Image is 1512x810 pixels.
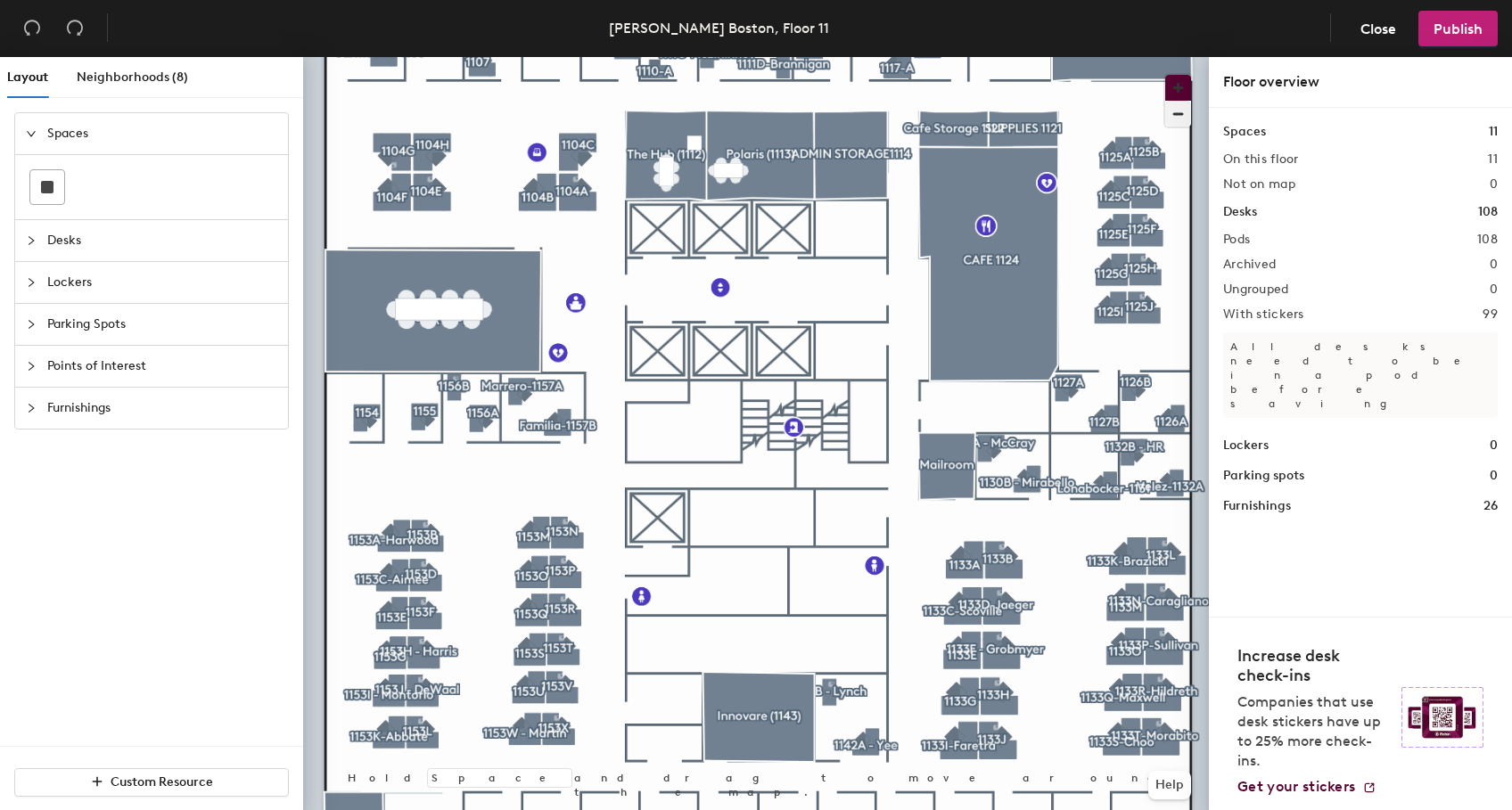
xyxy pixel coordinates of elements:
[1490,282,1498,297] h2: 0
[1223,307,1304,322] h2: With stickers
[1490,258,1498,272] h2: 0
[14,768,289,797] button: Custom Resource
[1223,177,1295,192] h2: Not on map
[1237,692,1391,771] p: Companies that use desk stickers have up to 25% more check-ins.
[26,235,37,246] span: collapsed
[1237,778,1355,795] span: Get your stickers
[1490,466,1498,486] h1: 0
[1223,71,1498,93] div: Floor overview
[1477,233,1498,247] h2: 108
[1223,466,1304,486] h1: Parking spots
[47,388,277,429] span: Furnishings
[14,11,50,46] button: Undo (⌘ + Z)
[47,113,277,154] span: Spaces
[1483,496,1498,516] h1: 26
[1483,307,1498,322] h2: 99
[1223,152,1299,167] h2: On this floor
[26,319,37,330] span: collapsed
[7,70,48,85] span: Layout
[1223,233,1250,247] h2: Pods
[1148,771,1191,799] button: Help
[1223,202,1257,222] h1: Desks
[47,220,277,261] span: Desks
[1223,282,1289,297] h2: Ungrouped
[1345,11,1411,46] button: Close
[1223,258,1276,272] h2: Archived
[26,128,37,139] span: expanded
[47,262,277,303] span: Lockers
[1223,496,1291,516] h1: Furnishings
[1490,436,1498,455] h1: 0
[26,403,37,413] span: collapsed
[26,361,37,372] span: collapsed
[1418,11,1498,46] button: Publish
[1360,20,1396,37] span: Close
[1401,687,1483,748] img: Sticker logo
[1490,177,1498,192] h2: 0
[111,774,213,790] span: Custom Resource
[47,346,277,387] span: Points of Interest
[609,17,829,39] div: [PERSON_NAME] Boston, Floor 11
[1223,332,1498,418] p: All desks need to be in a pod before saving
[1237,646,1391,685] h4: Increase desk check-ins
[1223,436,1269,455] h1: Lockers
[26,277,37,288] span: collapsed
[47,304,277,345] span: Parking Spots
[1434,20,1483,37] span: Publish
[1237,778,1376,796] a: Get your stickers
[57,11,93,46] button: Redo (⌘ + ⇧ + Z)
[77,70,188,85] span: Neighborhoods (8)
[1223,122,1266,142] h1: Spaces
[1488,152,1498,167] h2: 11
[1478,202,1498,222] h1: 108
[1489,122,1498,142] h1: 11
